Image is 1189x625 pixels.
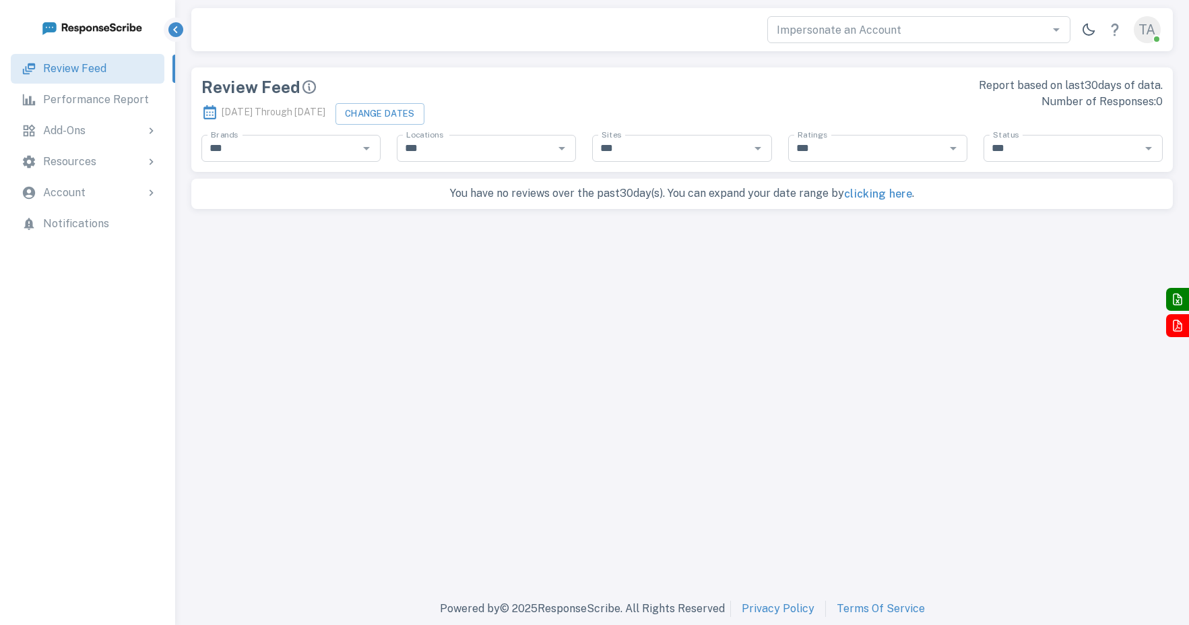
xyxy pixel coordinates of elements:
button: Change Dates [335,103,424,125]
p: You have no reviews over the past 30 day(s). You can expand your date range by . [198,185,1166,202]
a: Performance Report [11,85,164,115]
a: Terms Of Service [837,601,925,617]
p: Notifications [43,216,109,232]
button: Open [748,139,767,158]
button: clicking here [844,186,912,202]
label: Brands [211,129,238,140]
p: Account [43,185,86,201]
button: Export to PDF [1166,314,1189,337]
p: Review Feed [43,61,106,77]
a: Privacy Policy [742,601,814,617]
div: Resources [11,147,164,177]
p: Resources [43,154,96,170]
div: Add-Ons [11,116,164,146]
button: Open [357,139,376,158]
label: Status [993,129,1019,140]
button: Open [944,139,963,158]
p: Report based on last 30 days of data. [690,78,1163,94]
label: Ratings [798,129,827,140]
p: Performance Report [43,92,149,108]
label: Sites [602,129,621,140]
button: Export to Excel [1166,288,1189,311]
button: Open [1047,20,1066,39]
a: Review Feed [11,54,164,84]
a: Notifications [11,209,164,239]
img: logo [41,19,142,36]
iframe: Front Chat [1125,564,1183,622]
label: Locations [406,129,443,140]
p: [DATE] Through [DATE] [201,100,325,125]
p: Add-Ons [43,123,86,139]
div: TA [1134,16,1161,43]
a: Help Center [1101,16,1128,43]
div: Account [11,178,164,208]
button: Open [552,139,571,158]
button: Open [1139,139,1158,158]
p: Powered by © 2025 ResponseScribe. All Rights Reserved [440,601,725,617]
p: Number of Responses: 0 [690,94,1163,110]
div: Review Feed [201,78,674,96]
